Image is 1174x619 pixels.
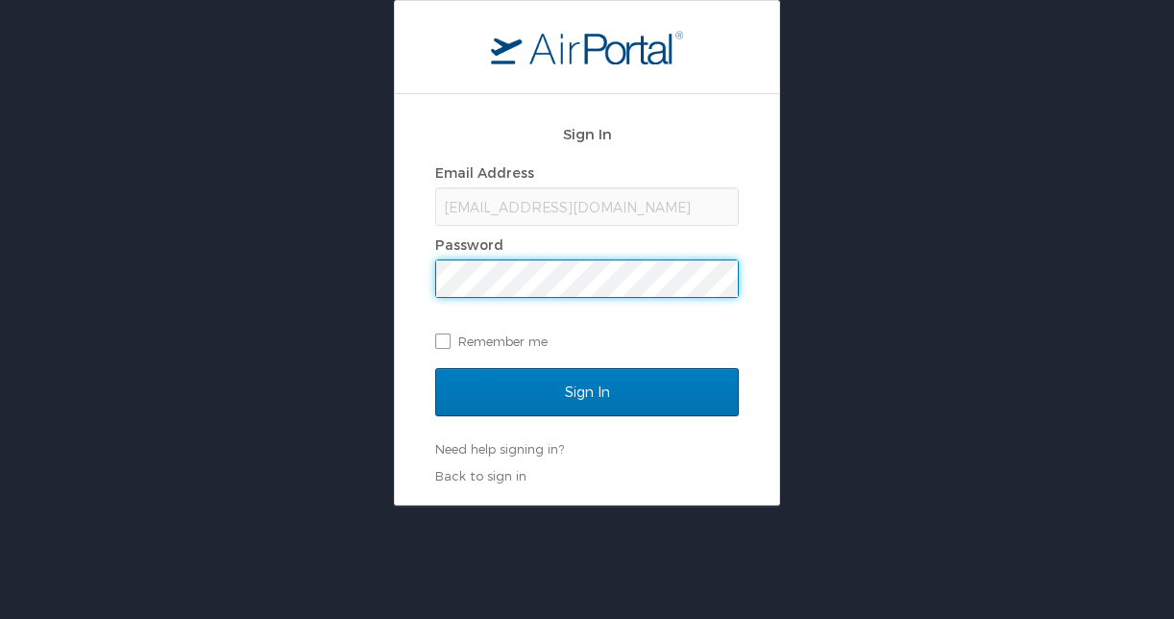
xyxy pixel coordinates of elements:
label: Email Address [435,164,534,181]
img: logo [491,30,683,64]
label: Password [435,236,503,253]
h2: Sign In [435,123,739,145]
a: Back to sign in [435,468,526,483]
a: Need help signing in? [435,441,564,457]
input: Sign In [435,368,739,416]
label: Remember me [435,327,739,356]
